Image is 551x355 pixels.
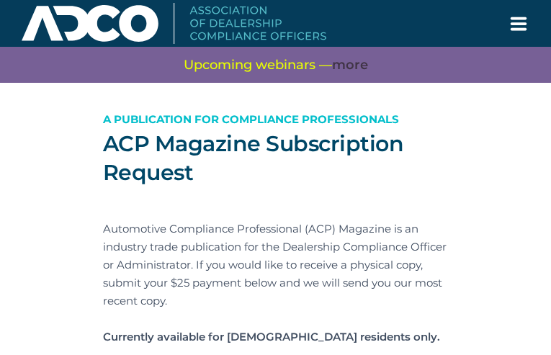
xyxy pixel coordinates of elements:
strong: Currently available for [DEMOGRAPHIC_DATA] residents only. [103,330,440,343]
a: more [332,56,368,74]
p: A publication for Compliance Professionals [103,110,449,128]
span: Upcoming webinars — [184,56,368,74]
h1: ACP Magazine Subscription Request [103,130,449,187]
img: Association of Dealership Compliance Officers logo [22,3,326,43]
p: Automotive Compliance Professional (ACP) Magazine is an industry trade publication for the Dealer... [103,220,449,310]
